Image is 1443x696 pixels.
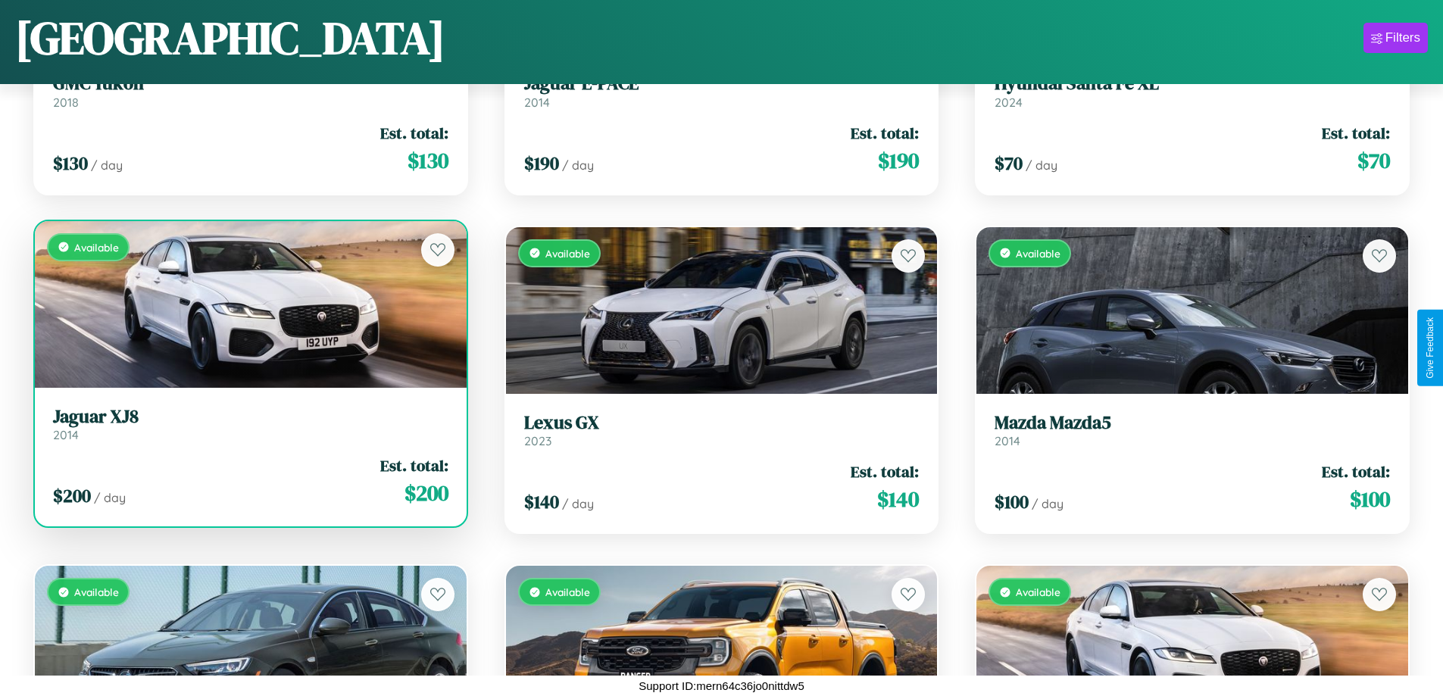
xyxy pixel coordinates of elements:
span: $ 130 [53,151,88,176]
span: Est. total: [380,122,448,144]
span: 2018 [53,95,79,110]
span: Est. total: [851,122,919,144]
span: Est. total: [1322,122,1390,144]
a: Hyundai Santa Fe XL2024 [995,73,1390,110]
span: / day [91,158,123,173]
span: Available [545,247,590,260]
span: 2014 [995,433,1020,448]
span: $ 100 [1350,484,1390,514]
span: $ 190 [524,151,559,176]
span: $ 70 [995,151,1023,176]
span: 2023 [524,433,551,448]
a: Jaguar E-PACE2014 [524,73,920,110]
h3: Jaguar XJ8 [53,406,448,428]
div: Give Feedback [1425,317,1435,379]
span: Est. total: [851,460,919,482]
span: / day [562,496,594,511]
span: Est. total: [380,454,448,476]
a: Mazda Mazda52014 [995,412,1390,449]
span: 2024 [995,95,1023,110]
span: Available [74,585,119,598]
h3: Hyundai Santa Fe XL [995,73,1390,95]
h3: Jaguar E-PACE [524,73,920,95]
span: / day [94,490,126,505]
a: Jaguar XJ82014 [53,406,448,443]
span: $ 130 [408,145,448,176]
button: Filters [1363,23,1428,53]
span: / day [1026,158,1057,173]
h3: Lexus GX [524,412,920,434]
div: Filters [1385,30,1420,45]
span: $ 100 [995,489,1029,514]
h3: Mazda Mazda5 [995,412,1390,434]
span: $ 190 [878,145,919,176]
span: 2014 [53,427,79,442]
span: $ 200 [404,478,448,508]
span: Available [545,585,590,598]
span: 2014 [524,95,550,110]
span: $ 70 [1357,145,1390,176]
span: $ 200 [53,483,91,508]
span: $ 140 [877,484,919,514]
span: Available [1016,585,1060,598]
a: GMC Yukon2018 [53,73,448,110]
h1: [GEOGRAPHIC_DATA] [15,7,445,69]
span: Est. total: [1322,460,1390,482]
span: Available [1016,247,1060,260]
p: Support ID: mern64c36jo0nittdw5 [639,676,804,696]
span: / day [562,158,594,173]
span: Available [74,241,119,254]
a: Lexus GX2023 [524,412,920,449]
span: / day [1032,496,1064,511]
span: $ 140 [524,489,559,514]
h3: GMC Yukon [53,73,448,95]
